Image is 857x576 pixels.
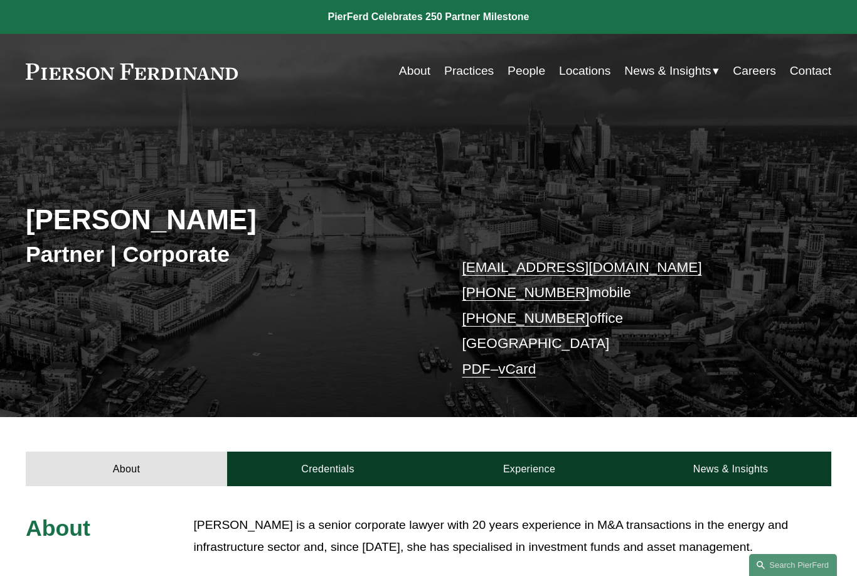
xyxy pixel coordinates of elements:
[624,59,719,84] a: folder dropdown
[559,59,610,84] a: Locations
[630,452,831,486] a: News & Insights
[733,59,776,84] a: Careers
[462,361,491,377] a: PDF
[462,285,590,300] a: [PHONE_NUMBER]
[26,516,90,541] span: About
[26,452,227,486] a: About
[462,259,702,275] a: [EMAIL_ADDRESS][DOMAIN_NAME]
[399,59,430,84] a: About
[428,452,630,486] a: Experience
[193,514,831,558] p: [PERSON_NAME] is a senior corporate lawyer with 20 years experience in M&A transactions in the en...
[498,361,536,377] a: vCard
[26,241,428,268] h3: Partner | Corporate
[444,59,494,84] a: Practices
[462,310,590,326] a: [PHONE_NUMBER]
[508,59,545,84] a: People
[624,60,711,82] span: News & Insights
[790,59,831,84] a: Contact
[462,255,798,383] p: mobile office [GEOGRAPHIC_DATA] –
[227,452,428,486] a: Credentials
[26,203,428,236] h2: [PERSON_NAME]
[749,554,837,576] a: Search this site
